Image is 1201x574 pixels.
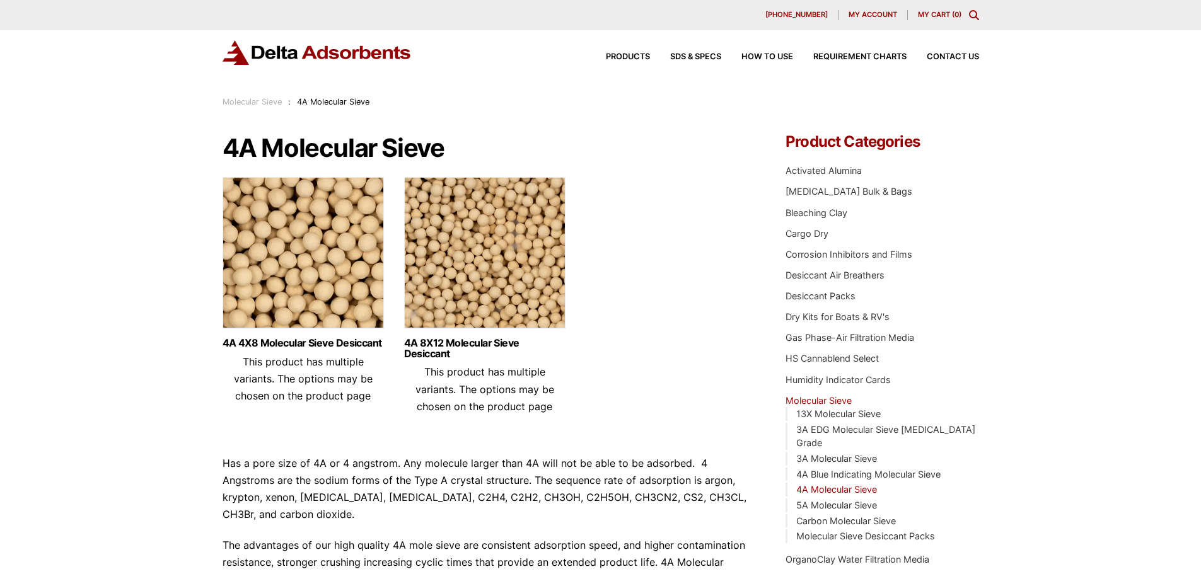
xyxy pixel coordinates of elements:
[786,270,885,280] a: Desiccant Air Breathers
[786,249,912,260] a: Corrosion Inhibitors and Films
[223,40,412,65] img: Delta Adsorbents
[796,424,975,449] a: 3A EDG Molecular Sieve [MEDICAL_DATA] Grade
[796,408,881,419] a: 13X Molecular Sieve
[796,484,877,495] a: 4A Molecular Sieve
[586,53,650,61] a: Products
[796,500,877,510] a: 5A Molecular Sieve
[786,554,929,565] a: OrganoClay Water Filtration Media
[223,134,748,162] h1: 4A Molecular Sieve
[907,53,979,61] a: Contact Us
[918,10,961,19] a: My Cart (0)
[741,53,793,61] span: How to Use
[223,97,282,106] a: Molecular Sieve
[793,53,907,61] a: Requirement Charts
[234,355,373,402] span: This product has multiple variants. The options may be chosen on the product page
[765,11,828,18] span: [PHONE_NUMBER]
[404,338,566,359] a: 4A 8X12 Molecular Sieve Desiccant
[796,531,935,541] a: Molecular Sieve Desiccant Packs
[954,10,959,19] span: 0
[650,53,721,61] a: SDS & SPECS
[849,11,897,18] span: My account
[297,97,369,106] span: 4A Molecular Sieve
[786,186,912,197] a: [MEDICAL_DATA] Bulk & Bags
[838,10,908,20] a: My account
[755,10,838,20] a: [PHONE_NUMBER]
[969,10,979,20] div: Toggle Modal Content
[223,338,384,348] a: 4A 4X8 Molecular Sieve Desiccant
[786,395,852,406] a: Molecular Sieve
[606,53,650,61] span: Products
[670,53,721,61] span: SDS & SPECS
[223,455,748,524] p: Has a pore size of 4A or 4 angstrom. Any molecule larger than 4A will not be able to be adsorbed....
[786,332,914,343] a: Gas Phase-Air Filtration Media
[786,134,978,149] h4: Product Categories
[796,515,896,526] a: Carbon Molecular Sieve
[786,353,879,364] a: HS Cannablend Select
[796,453,877,464] a: 3A Molecular Sieve
[786,311,890,322] a: Dry Kits for Boats & RV's
[927,53,979,61] span: Contact Us
[288,97,291,106] span: :
[786,165,862,176] a: Activated Alumina
[786,228,828,239] a: Cargo Dry
[721,53,793,61] a: How to Use
[796,469,941,479] a: 4A Blue Indicating Molecular Sieve
[786,207,847,218] a: Bleaching Clay
[813,53,907,61] span: Requirement Charts
[415,365,554,412] span: This product has multiple variants. The options may be chosen on the product page
[786,374,891,385] a: Humidity Indicator Cards
[786,290,856,301] a: Desiccant Packs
